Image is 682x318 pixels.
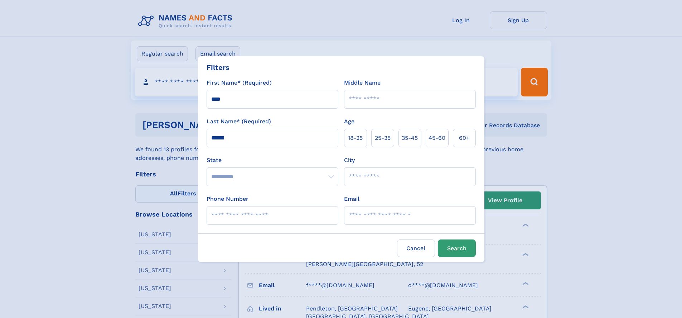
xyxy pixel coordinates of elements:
[344,79,381,87] label: Middle Name
[344,195,359,203] label: Email
[375,134,391,142] span: 25‑35
[207,79,272,87] label: First Name* (Required)
[344,156,355,165] label: City
[207,62,229,73] div: Filters
[344,117,354,126] label: Age
[402,134,418,142] span: 35‑45
[429,134,445,142] span: 45‑60
[207,156,338,165] label: State
[459,134,470,142] span: 60+
[348,134,363,142] span: 18‑25
[397,239,435,257] label: Cancel
[207,117,271,126] label: Last Name* (Required)
[207,195,248,203] label: Phone Number
[438,239,476,257] button: Search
